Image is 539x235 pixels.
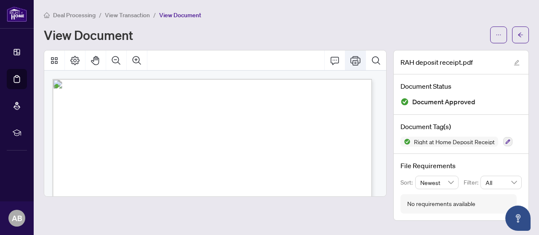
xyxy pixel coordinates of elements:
[420,176,454,189] span: Newest
[53,11,96,19] span: Deal Processing
[400,57,473,67] span: RAH deposit receipt.pdf
[44,28,133,42] h1: View Document
[400,98,409,106] img: Document Status
[518,32,523,38] span: arrow-left
[153,10,156,20] li: /
[464,178,480,187] p: Filter:
[44,12,50,18] span: home
[505,206,531,231] button: Open asap
[400,121,522,132] h4: Document Tag(s)
[400,137,411,147] img: Status Icon
[159,11,201,19] span: View Document
[514,60,520,66] span: edit
[400,161,522,171] h4: File Requirements
[411,139,498,145] span: Right at Home Deposit Receipt
[496,32,502,38] span: ellipsis
[99,10,101,20] li: /
[400,81,522,91] h4: Document Status
[7,6,27,22] img: logo
[12,212,22,224] span: AB
[407,199,475,209] div: No requirements available
[412,96,475,108] span: Document Approved
[400,178,415,187] p: Sort:
[105,11,150,19] span: View Transaction
[486,176,517,189] span: All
